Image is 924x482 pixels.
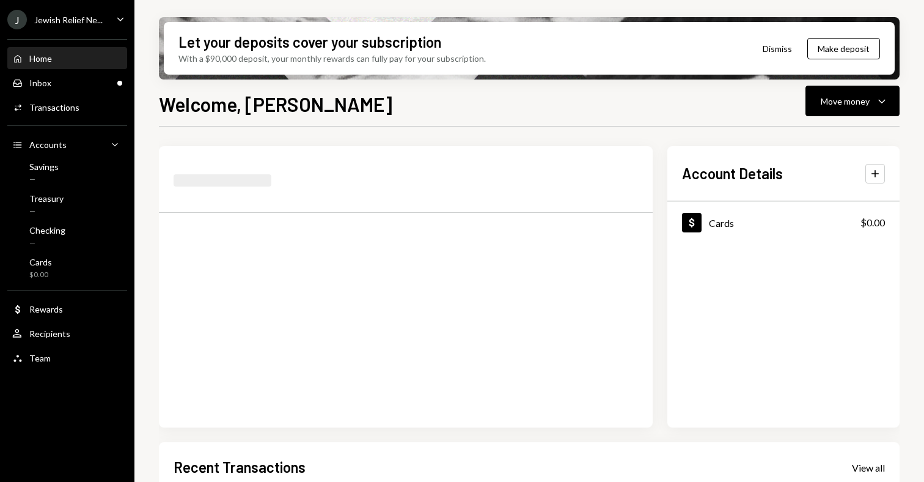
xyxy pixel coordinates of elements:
div: Checking [29,225,65,235]
div: $0.00 [860,215,885,230]
div: Cards [709,217,734,229]
button: Dismiss [747,34,807,63]
div: Let your deposits cover your subscription [178,32,441,52]
div: Move money [821,95,870,108]
div: Team [29,353,51,363]
a: View all [852,461,885,474]
a: Savings— [7,158,127,187]
a: Treasury— [7,190,127,219]
div: Rewards [29,304,63,314]
a: Cards$0.00 [7,253,127,283]
h2: Account Details [682,163,783,184]
div: Inbox [29,78,51,88]
div: — [29,206,64,217]
div: Savings [29,161,59,172]
a: Team [7,347,127,369]
div: Home [29,53,52,64]
div: Treasury [29,193,64,204]
a: Cards$0.00 [667,202,900,243]
h2: Recent Transactions [174,457,306,477]
button: Move money [805,86,900,116]
div: Recipients [29,328,70,339]
button: Make deposit [807,38,880,59]
a: Rewards [7,298,127,320]
div: View all [852,462,885,474]
a: Checking— [7,221,127,251]
div: J [7,10,27,29]
div: — [29,238,65,248]
h1: Welcome, [PERSON_NAME] [159,92,392,116]
a: Home [7,47,127,69]
div: Accounts [29,139,67,150]
div: Jewish Relief Ne... [34,15,103,25]
a: Accounts [7,133,127,155]
a: Transactions [7,96,127,118]
a: Inbox [7,72,127,94]
div: Transactions [29,102,79,113]
div: — [29,174,59,185]
a: Recipients [7,322,127,344]
div: With a $90,000 deposit, your monthly rewards can fully pay for your subscription. [178,52,486,65]
div: $0.00 [29,270,52,280]
div: Cards [29,257,52,267]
